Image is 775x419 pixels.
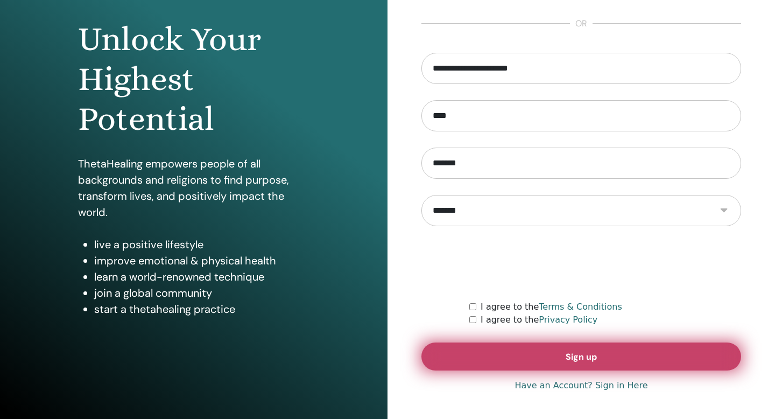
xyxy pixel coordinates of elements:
label: I agree to the [481,301,622,313]
li: improve emotional & physical health [94,253,309,269]
span: or [570,17,593,30]
span: Sign up [566,351,597,362]
iframe: reCAPTCHA [499,242,663,284]
li: learn a world-renowned technique [94,269,309,285]
label: I agree to the [481,313,597,326]
a: Privacy Policy [539,315,597,325]
a: Terms & Conditions [539,302,622,312]
li: live a positive lifestyle [94,236,309,253]
li: join a global community [94,285,309,301]
h1: Unlock Your Highest Potential [78,19,309,139]
a: Have an Account? Sign in Here [515,379,647,392]
li: start a thetahealing practice [94,301,309,317]
p: ThetaHealing empowers people of all backgrounds and religions to find purpose, transform lives, a... [78,156,309,220]
button: Sign up [421,343,741,371]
